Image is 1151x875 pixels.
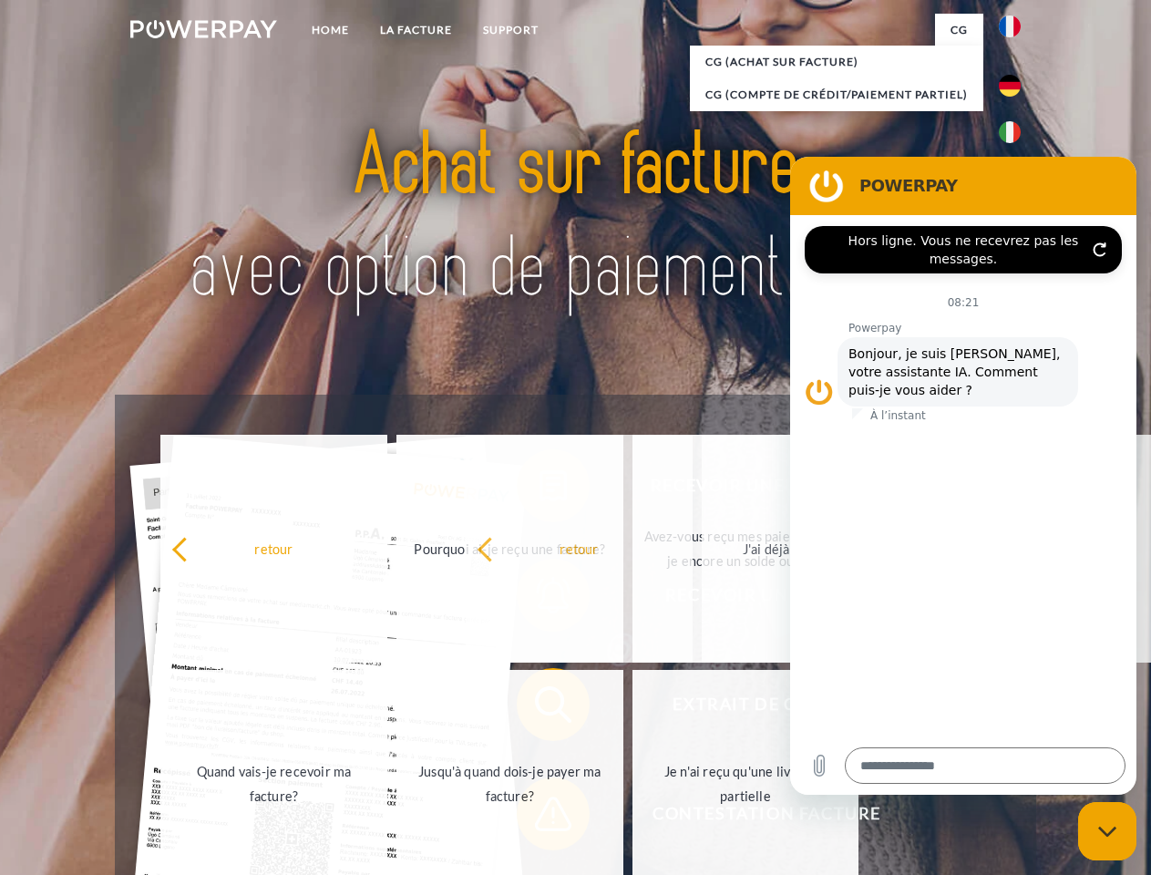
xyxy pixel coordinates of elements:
[713,536,918,561] div: J'ai déjà payé ma facture
[790,157,1136,795] iframe: Fenêtre de messagerie
[174,87,977,349] img: title-powerpay_fr.svg
[935,14,983,46] a: CG
[477,536,682,561] div: retour
[365,14,468,46] a: LA FACTURE
[468,14,554,46] a: Support
[130,20,277,38] img: logo-powerpay-white.svg
[407,536,612,561] div: Pourquoi ai-je reçu une facture?
[999,121,1021,143] img: it
[643,759,848,808] div: Je n'ai reçu qu'une livraison partielle
[999,75,1021,97] img: de
[690,78,983,111] a: CG (Compte de crédit/paiement partiel)
[1078,802,1136,860] iframe: Bouton de lancement de la fenêtre de messagerie, conversation en cours
[407,759,612,808] div: Jusqu'à quand dois-je payer ma facture?
[690,46,983,78] a: CG (achat sur facture)
[296,14,365,46] a: Home
[171,759,376,808] div: Quand vais-je recevoir ma facture?
[999,15,1021,37] img: fr
[171,536,376,561] div: retour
